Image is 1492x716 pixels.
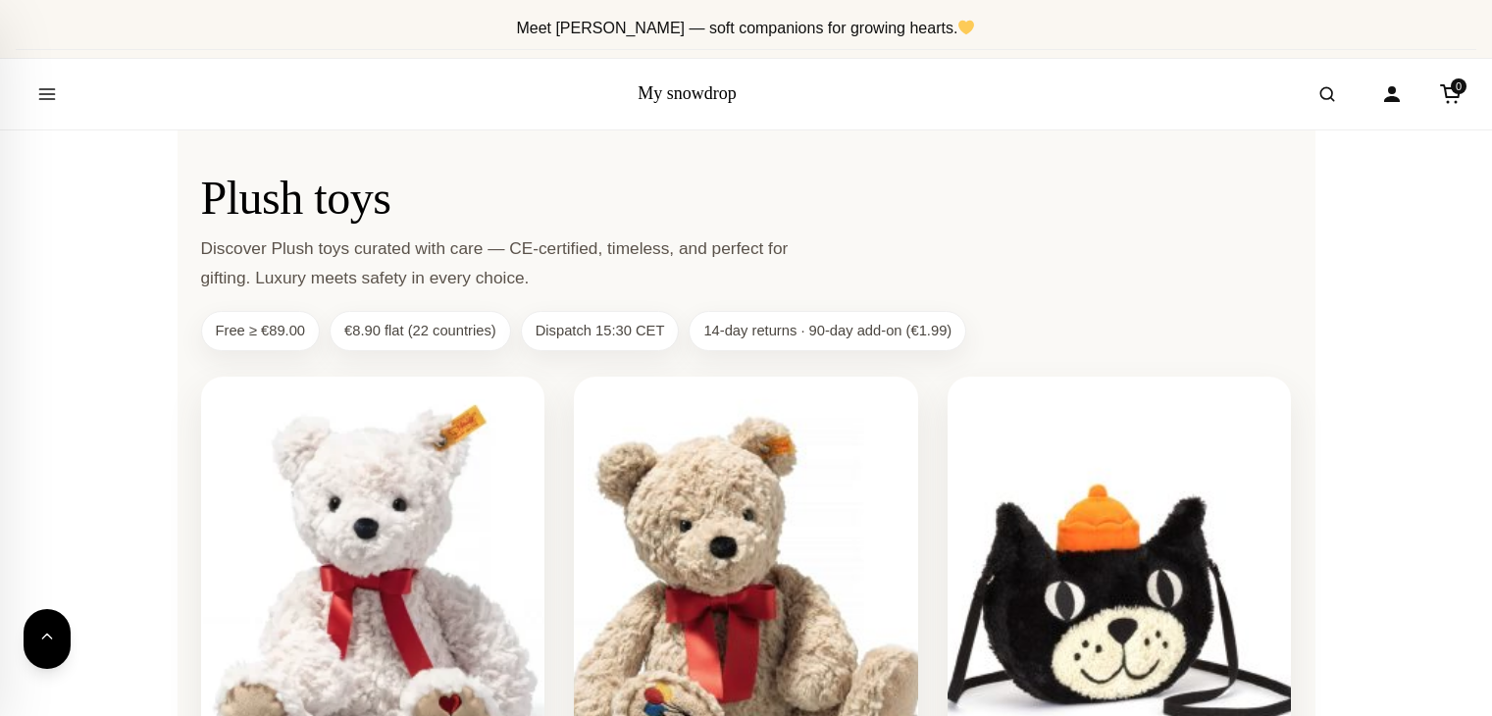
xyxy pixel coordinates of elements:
[24,609,71,669] button: Back to top
[516,20,975,36] span: Meet [PERSON_NAME] — soft companions for growing hearts.
[20,67,75,122] button: Open menu
[201,233,842,292] p: Discover Plush toys curated with care — CE-certified, timeless, and perfect for gifting. Luxury m...
[521,311,680,352] span: Dispatch 15:30 CET
[16,8,1476,50] div: Announcement
[1300,67,1355,122] button: Open search
[1370,73,1414,116] a: Account
[330,311,511,352] span: €8.90 flat (22 countries)
[689,311,966,352] span: 14-day returns · 90-day add-on (€1.99)
[958,20,974,35] img: 💛
[638,83,737,103] a: My snowdrop
[1429,73,1472,116] a: Cart
[1451,78,1466,94] span: 0
[201,170,1292,227] h1: Plush toys
[201,311,321,352] span: Free ≥ €89.00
